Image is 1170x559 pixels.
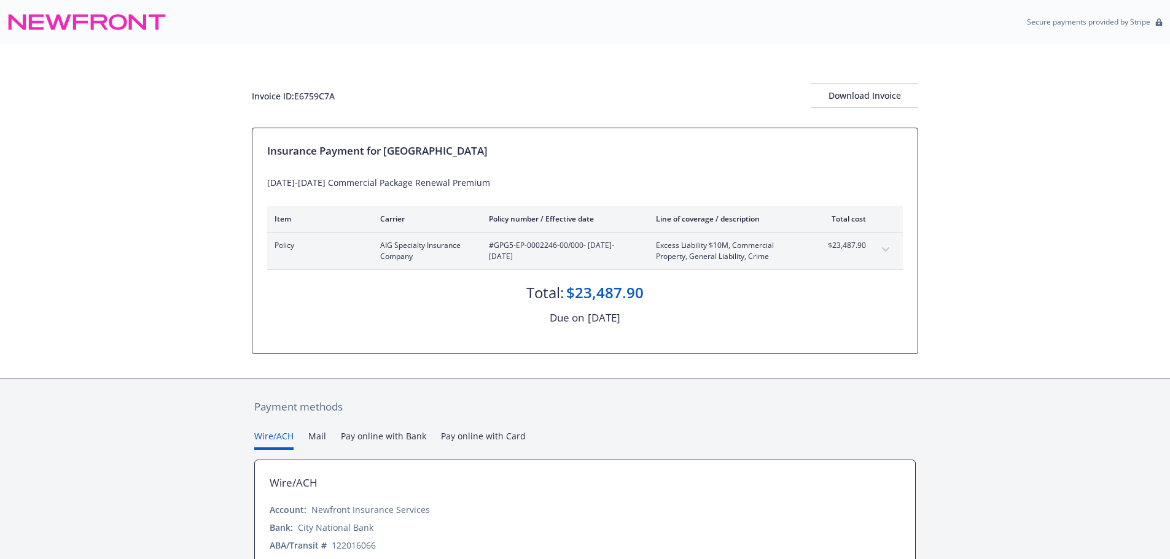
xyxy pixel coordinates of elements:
div: 122016066 [332,539,376,552]
span: AIG Specialty Insurance Company [380,240,469,262]
div: Insurance Payment for [GEOGRAPHIC_DATA] [267,143,903,159]
div: ABA/Transit # [270,539,327,552]
div: Due on [550,310,584,326]
div: Invoice ID: E6759C7A [252,90,335,102]
div: Item [275,214,361,224]
button: Download Invoice [811,83,918,108]
div: Download Invoice [811,84,918,107]
p: Secure payments provided by Stripe [1027,17,1150,27]
button: Wire/ACH [254,430,294,450]
div: Bank: [270,521,293,534]
button: Pay online with Bank [341,430,426,450]
button: Pay online with Card [441,430,526,450]
div: Policy number / Effective date [489,214,636,224]
div: Wire/ACH [270,475,318,491]
div: Line of coverage / description [656,214,800,224]
span: #GPG5-EP-0002246-00/000 - [DATE]-[DATE] [489,240,636,262]
div: PolicyAIG Specialty Insurance Company#GPG5-EP-0002246-00/000- [DATE]-[DATE]Excess Liability $10M,... [267,233,903,269]
button: expand content [876,240,895,260]
div: Total cost [820,214,866,224]
div: [DATE] [588,310,620,326]
span: Excess Liability $10M, Commercial Property, General Liability, Crime [656,240,800,262]
div: Total: [526,282,564,303]
div: Newfront Insurance Services [311,503,430,516]
span: $23,487.90 [820,240,866,251]
div: Carrier [380,214,469,224]
div: $23,487.90 [566,282,644,303]
span: Policy [275,240,361,251]
div: Payment methods [254,399,916,415]
div: City National Bank [298,521,373,534]
div: [DATE]-[DATE] Commercial Package Renewal Premium [267,176,903,189]
div: Account: [270,503,306,516]
button: Mail [308,430,326,450]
